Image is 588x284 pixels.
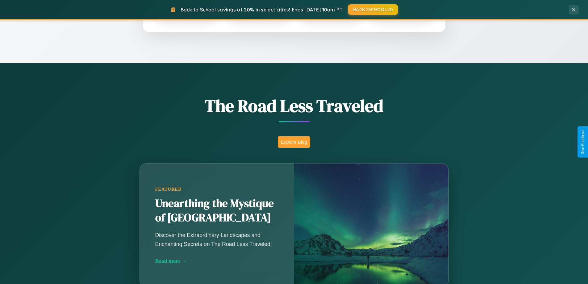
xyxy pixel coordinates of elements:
[155,231,279,248] p: Discover the Extraordinary Landscapes and Enchanting Secrets on The Road Less Traveled.
[155,258,279,264] div: Read more →
[278,136,310,148] button: Explore Blog
[155,197,279,225] h2: Unearthing the Mystique of [GEOGRAPHIC_DATA]
[581,129,585,155] div: Give Feedback
[109,94,479,118] h1: The Road Less Traveled
[181,6,344,13] span: Back to School savings of 20% in select cities! Ends [DATE] 10am PT.
[348,4,398,15] button: BACK2SCHOOL20
[155,187,279,192] div: Featured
